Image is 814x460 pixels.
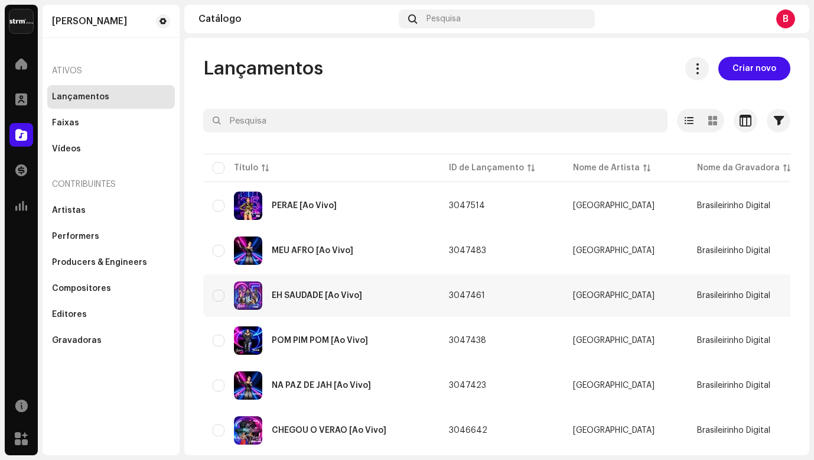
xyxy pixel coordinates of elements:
[272,202,337,210] div: PERAE [Ao Vivo]
[573,247,655,255] div: [GEOGRAPHIC_DATA]
[234,416,262,445] img: 96dff63d-6898-4cef-9902-cb6d97a86349
[47,329,175,352] re-m-nav-item: Gravadoras
[573,336,655,345] div: [GEOGRAPHIC_DATA]
[449,202,485,210] span: 3047514
[272,247,353,255] div: MEU AFRO [Ao Vivo]
[198,14,394,24] div: Catálogo
[234,371,262,400] img: 18aa9f56-080a-4970-ad10-9986f1a1639d
[697,247,770,255] span: Brasileirinho Digital
[47,85,175,109] re-m-nav-item: Lançamentos
[573,202,655,210] div: [GEOGRAPHIC_DATA]
[573,381,655,390] div: [GEOGRAPHIC_DATA]
[52,232,99,241] div: Performers
[272,291,362,300] div: EH SAUDADE [Ao Vivo]
[573,202,678,210] span: Gilmelândia
[234,192,262,220] img: 75c8090d-71b7-44c0-ae17-9281ebb2f7f7
[47,170,175,199] re-a-nav-header: Contribuintes
[449,426,487,435] span: 3046642
[449,336,486,345] span: 3047438
[573,291,678,300] span: Gilmelândia
[52,336,102,345] div: Gravadoras
[47,225,175,248] re-m-nav-item: Performers
[449,247,486,255] span: 3047483
[52,17,127,26] div: Anderson Augusto de Lima
[203,109,668,132] input: Pesquisa
[573,247,678,255] span: Gilmelândia
[272,336,368,345] div: POM PIM POM [Ao Vivo]
[732,57,776,80] span: Criar novo
[697,426,770,435] span: Brasileirinho Digital
[47,277,175,300] re-m-nav-item: Compositores
[573,336,678,345] span: Gilmelândia
[234,162,258,174] div: Título
[776,9,795,28] div: B
[52,310,87,319] div: Editores
[47,137,175,161] re-m-nav-item: Vídeos
[52,284,111,293] div: Compositores
[449,381,486,390] span: 3047423
[47,111,175,135] re-m-nav-item: Faixas
[573,291,655,300] div: [GEOGRAPHIC_DATA]
[47,303,175,326] re-m-nav-item: Editores
[573,426,655,435] div: [GEOGRAPHIC_DATA]
[272,381,371,390] div: NA PAZ DE JAH [Ao Vivo]
[573,426,678,435] span: Gilmelândia
[234,281,262,310] img: 09e5eee1-8d41-4bb4-ba92-1b5d67509683
[718,57,790,80] button: Criar novo
[449,291,485,300] span: 3047461
[697,202,770,210] span: Brasileirinho Digital
[52,258,147,267] div: Producers & Engineers
[573,162,640,174] div: Nome de Artista
[426,14,461,24] span: Pesquisa
[697,162,780,174] div: Nome da Gravadora
[234,237,262,265] img: d99a643c-965b-44c9-a829-21e5ba74c38f
[47,199,175,222] re-m-nav-item: Artistas
[697,291,770,300] span: Brasileirinho Digital
[697,336,770,345] span: Brasileirinho Digital
[573,381,678,390] span: Gilmelândia
[52,144,81,154] div: Vídeos
[47,251,175,274] re-m-nav-item: Producers & Engineers
[449,162,524,174] div: ID de Lançamento
[234,326,262,355] img: 309d816e-4cc8-4431-bfbf-24cf4f0a9650
[47,57,175,85] re-a-nav-header: Ativos
[52,118,79,128] div: Faixas
[52,206,86,215] div: Artistas
[697,381,770,390] span: Brasileirinho Digital
[9,9,33,33] img: 408b884b-546b-4518-8448-1008f9c76b02
[203,57,323,80] span: Lançamentos
[272,426,386,435] div: CHEGOU O VERAO [Ao Vivo]
[52,92,109,102] div: Lançamentos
